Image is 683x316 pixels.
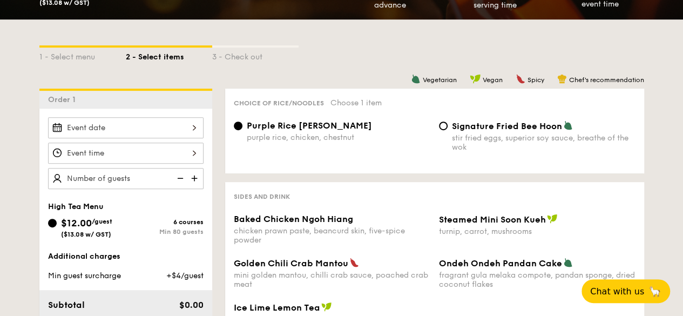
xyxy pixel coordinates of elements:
[126,48,212,63] div: 2 - Select items
[557,74,567,84] img: icon-chef-hat.a58ddaea.svg
[48,219,57,227] input: $12.00/guest($13.08 w/ GST)6 coursesMin 80 guests
[590,286,644,297] span: Chat with us
[439,258,562,268] span: Ondeh Ondeh Pandan Cake
[126,218,204,226] div: 6 courses
[92,218,112,225] span: /guest
[581,279,670,303] button: Chat with us🦙
[563,258,573,267] img: icon-vegetarian.fe4039eb.svg
[179,300,203,310] span: $0.00
[411,74,421,84] img: icon-vegetarian.fe4039eb.svg
[48,300,85,310] span: Subtotal
[48,202,104,211] span: High Tea Menu
[563,120,573,130] img: icon-vegetarian.fe4039eb.svg
[470,74,481,84] img: icon-vegan.f8ff3823.svg
[569,76,644,84] span: Chef's recommendation
[187,168,204,189] img: icon-add.58712e84.svg
[439,271,635,289] div: fragrant gula melaka compote, pandan sponge, dried coconut flakes
[48,143,204,164] input: Event time
[61,231,111,238] span: ($13.08 w/ GST)
[439,214,546,225] span: Steamed Mini Soon Kueh
[126,228,204,236] div: Min 80 guests
[439,227,635,236] div: turnip, carrot, mushrooms
[349,258,359,267] img: icon-spicy.37a8142b.svg
[330,98,382,107] span: Choose 1 item
[48,117,204,138] input: Event date
[48,271,121,280] span: Min guest surcharge
[234,122,242,130] input: Purple Rice [PERSON_NAME]purple rice, chicken, chestnut
[234,214,353,224] span: Baked Chicken Ngoh Hiang
[452,133,635,152] div: stir fried eggs, superior soy sauce, breathe of the wok
[452,121,562,131] span: Signature Fried Bee Hoon
[247,120,372,131] span: Purple Rice [PERSON_NAME]
[234,258,348,268] span: Golden Chili Crab Mantou
[247,133,430,142] div: purple rice, chicken, chestnut
[48,251,204,262] div: Additional charges
[61,217,92,229] span: $12.00
[483,76,503,84] span: Vegan
[234,271,430,289] div: mini golden mantou, chilli crab sauce, poached crab meat
[171,168,187,189] img: icon-reduce.1d2dbef1.svg
[439,122,448,130] input: Signature Fried Bee Hoonstir fried eggs, superior soy sauce, breathe of the wok
[234,302,320,313] span: Ice Lime Lemon Tea
[234,226,430,245] div: chicken prawn paste, beancurd skin, five-spice powder
[516,74,525,84] img: icon-spicy.37a8142b.svg
[166,271,203,280] span: +$4/guest
[321,302,332,312] img: icon-vegan.f8ff3823.svg
[528,76,544,84] span: Spicy
[423,76,457,84] span: Vegetarian
[39,48,126,63] div: 1 - Select menu
[234,99,324,107] span: Choice of rice/noodles
[234,193,290,200] span: Sides and Drink
[547,214,558,224] img: icon-vegan.f8ff3823.svg
[212,48,299,63] div: 3 - Check out
[48,168,204,189] input: Number of guests
[648,285,661,298] span: 🦙
[48,95,80,104] span: Order 1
